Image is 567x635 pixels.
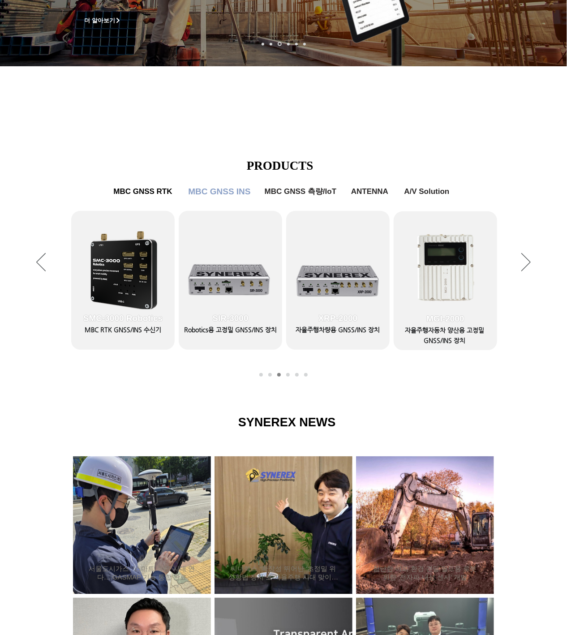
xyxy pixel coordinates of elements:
[259,42,309,46] nav: 슬라이드
[179,211,282,350] a: SIR-3000
[113,187,172,196] span: MBC GNSS RTK
[295,373,299,377] a: ANTENNA
[107,183,179,201] a: MBC GNSS RTK
[188,187,250,197] span: MBC GNSS INS
[278,42,282,46] a: 측량 IoT
[401,353,567,635] iframe: Wix Chat
[287,43,290,45] a: 자율주행
[404,187,449,196] span: A/V Solution
[369,565,481,582] a: 험난한 야외 환경 견딜 필드용 로봇 위한 ‘전자파 내성 센서’ 개발
[84,17,115,25] span: 더 알아보기
[186,183,253,201] a: MBC GNSS INS
[304,373,308,377] a: A/V Solution
[270,43,272,45] a: 드론 8 - SMC 2000
[212,313,248,323] span: SIR-3000
[36,253,46,273] button: 이전
[286,211,390,350] a: XRP-2000
[295,43,298,45] a: 로봇
[265,186,337,197] span: MBC GNSS 측량/IoT
[247,159,314,172] span: PRODUCTS
[83,313,163,323] span: SMC-3000 Robotics
[262,43,264,45] a: 로봇- SMC 2000
[71,211,175,350] a: SMC-3000 Robotics
[351,187,388,196] span: ANTENNA
[426,314,464,324] span: MGI-2000
[347,183,392,201] a: ANTENNA
[277,373,281,377] a: MBC GNSS INS
[259,373,263,377] a: MBC GNSS RTK1
[303,43,306,45] a: 정밀농업
[394,211,497,350] a: MGI-2000
[238,416,336,429] span: SYNEREX NEWS
[86,565,198,582] a: 서울도시가스, ‘스마트 측량’ 시대 연다… GASMAP 기능 통합 완료
[257,373,310,377] nav: 슬라이드
[286,373,290,377] a: MBC GNSS 측량/IoT
[521,253,531,273] button: 다음
[397,183,456,201] a: A/V Solution
[268,373,272,377] a: MBC GNSS RTK2
[228,565,339,582] a: 씨너렉스 “확장성 뛰어난 ‘초정밀 위성항법 장치’로 자율주행 시대 맞이할 것”
[258,183,344,201] a: MBC GNSS 측량/IoT
[80,15,125,26] a: 더 알아보기
[318,313,358,323] span: XRP-2000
